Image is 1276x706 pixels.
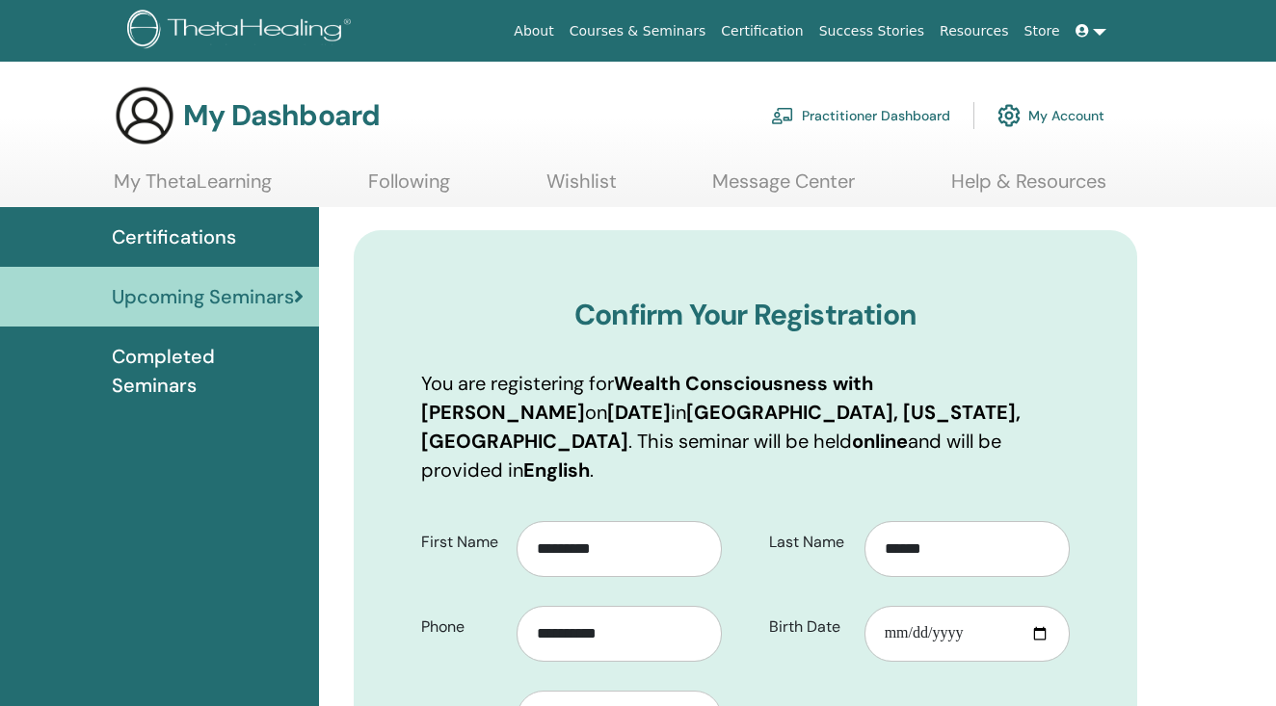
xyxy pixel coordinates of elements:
h3: My Dashboard [183,98,380,133]
label: Last Name [755,524,864,561]
span: Certifications [112,222,236,251]
a: Store [1017,13,1068,49]
a: Certification [713,13,811,49]
a: Practitioner Dashboard [771,94,950,137]
img: logo.png [127,10,358,53]
b: [DATE] [607,400,671,425]
b: English [523,458,590,483]
h3: Confirm Your Registration [421,298,1070,332]
b: [GEOGRAPHIC_DATA], [US_STATE], [GEOGRAPHIC_DATA] [421,400,1021,454]
label: Birth Date [755,609,864,645]
a: My Account [997,94,1104,137]
span: Upcoming Seminars [112,282,294,311]
a: Success Stories [811,13,932,49]
a: Wishlist [546,170,617,207]
label: Phone [407,609,517,645]
a: Help & Resources [951,170,1106,207]
p: You are registering for on in . This seminar will be held and will be provided in . [421,369,1070,484]
a: My ThetaLearning [114,170,272,207]
a: About [506,13,561,49]
a: Courses & Seminars [562,13,714,49]
a: Message Center [712,170,855,207]
a: Resources [932,13,1017,49]
a: Following [368,170,450,207]
img: chalkboard-teacher.svg [771,107,794,124]
img: generic-user-icon.jpg [114,85,175,146]
img: cog.svg [997,99,1021,132]
b: Wealth Consciousness with [PERSON_NAME] [421,371,873,425]
b: online [852,429,908,454]
span: Completed Seminars [112,342,304,400]
label: First Name [407,524,517,561]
